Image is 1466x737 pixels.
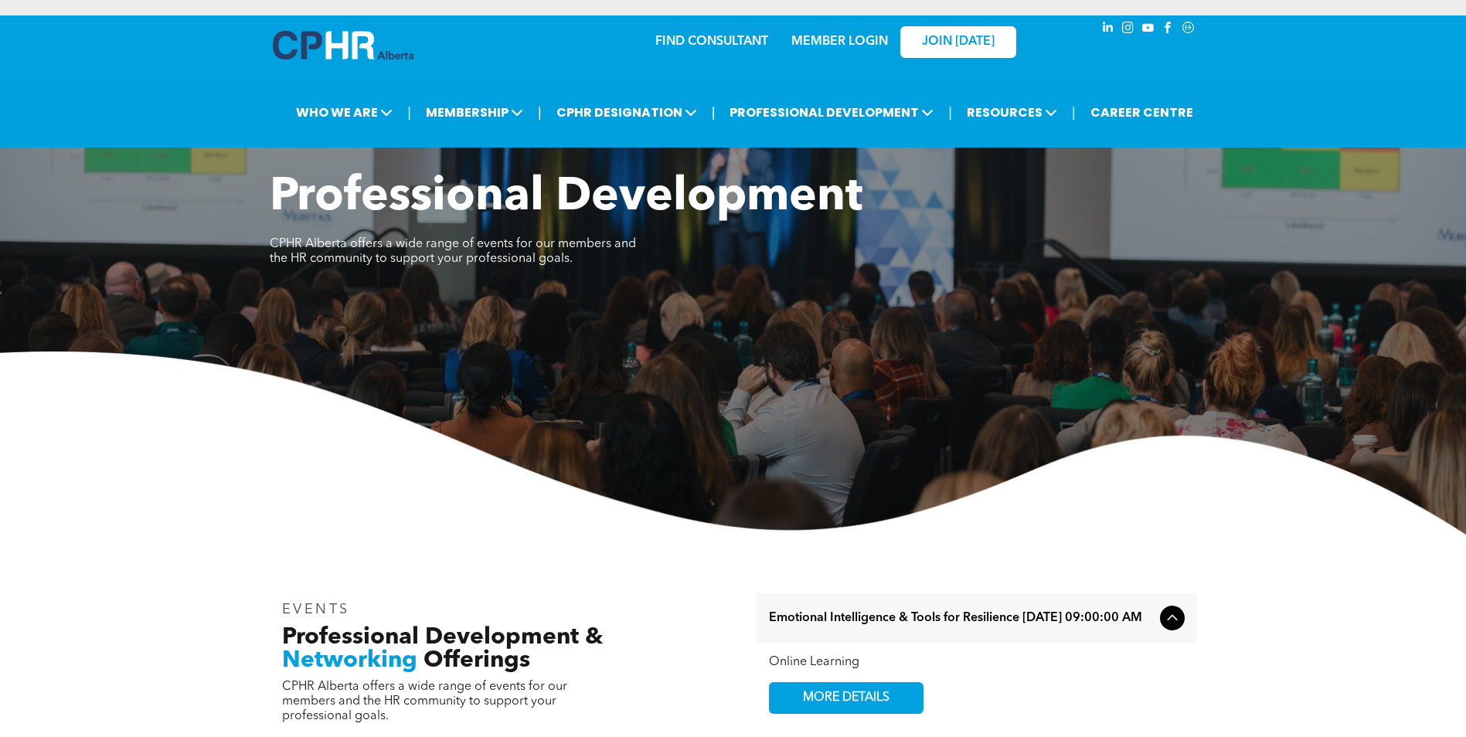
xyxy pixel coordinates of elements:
[1140,19,1157,40] a: youtube
[1120,19,1137,40] a: instagram
[552,98,702,127] span: CPHR DESIGNATION
[421,98,528,127] span: MEMBERSHIP
[785,683,907,713] span: MORE DETAILS
[270,238,636,265] span: CPHR Alberta offers a wide range of events for our members and the HR community to support your p...
[273,31,413,59] img: A blue and white logo for cp alberta
[423,649,530,672] span: Offerings
[1160,19,1177,40] a: facebook
[900,26,1016,58] a: JOIN [DATE]
[1180,19,1197,40] a: Social network
[791,36,888,48] a: MEMBER LOGIN
[407,97,411,128] li: |
[1100,19,1117,40] a: linkedin
[282,603,351,616] span: EVENTS
[712,97,716,128] li: |
[769,611,1154,626] span: Emotional Intelligence & Tools for Resilience [DATE] 09:00:00 AM
[769,655,1185,670] div: Online Learning
[655,36,768,48] a: FIND CONSULTANT
[538,97,542,128] li: |
[769,682,923,714] a: MORE DETAILS
[291,98,397,127] span: WHO WE ARE
[725,98,938,127] span: PROFESSIONAL DEVELOPMENT
[270,175,862,221] span: Professional Development
[922,35,995,49] span: JOIN [DATE]
[1086,98,1198,127] a: CAREER CENTRE
[948,97,952,128] li: |
[282,626,603,649] span: Professional Development &
[282,681,567,722] span: CPHR Alberta offers a wide range of events for our members and the HR community to support your p...
[1072,97,1076,128] li: |
[962,98,1062,127] span: RESOURCES
[282,649,417,672] span: Networking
